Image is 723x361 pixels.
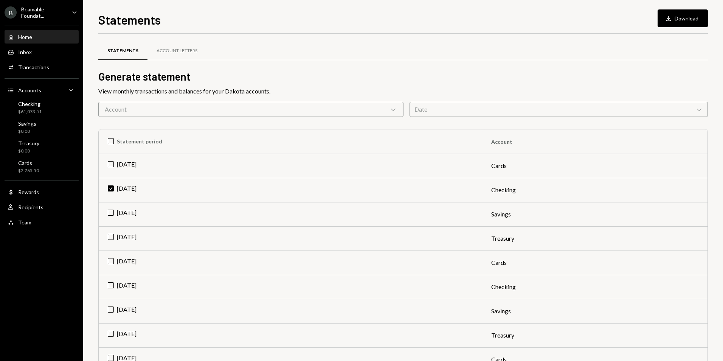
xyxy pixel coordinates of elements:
[98,87,708,96] div: View monthly transactions and balances for your Dakota accounts.
[18,148,39,154] div: $0.00
[482,202,708,226] td: Savings
[5,98,79,117] a: Checking$61,073.51
[5,185,79,199] a: Rewards
[5,83,79,97] a: Accounts
[18,101,42,107] div: Checking
[482,275,708,299] td: Checking
[18,168,39,174] div: $2,765.50
[5,200,79,214] a: Recipients
[5,157,79,176] a: Cards$2,765.50
[482,299,708,323] td: Savings
[18,34,32,40] div: Home
[18,120,36,127] div: Savings
[18,128,36,135] div: $0.00
[5,118,79,136] a: Savings$0.00
[157,48,197,54] div: Account Letters
[482,129,708,154] th: Account
[18,109,42,115] div: $61,073.51
[18,140,39,146] div: Treasury
[98,102,403,117] div: Account
[482,178,708,202] td: Checking
[482,251,708,275] td: Cards
[18,64,49,70] div: Transactions
[5,45,79,59] a: Inbox
[98,69,708,84] h2: Generate statement
[21,6,66,19] div: Beamable Foundat...
[18,204,43,210] div: Recipients
[5,6,17,19] div: B
[410,102,708,117] div: Date
[18,189,39,195] div: Rewards
[107,48,138,54] div: Statements
[147,41,206,61] a: Account Letters
[5,138,79,156] a: Treasury$0.00
[18,49,32,55] div: Inbox
[18,160,39,166] div: Cards
[658,9,708,27] button: Download
[482,226,708,251] td: Treasury
[482,154,708,178] td: Cards
[18,219,31,226] div: Team
[18,87,41,93] div: Accounts
[5,30,79,44] a: Home
[98,41,147,61] a: Statements
[98,12,161,27] h1: Statements
[5,60,79,74] a: Transactions
[482,323,708,347] td: Treasury
[5,215,79,229] a: Team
